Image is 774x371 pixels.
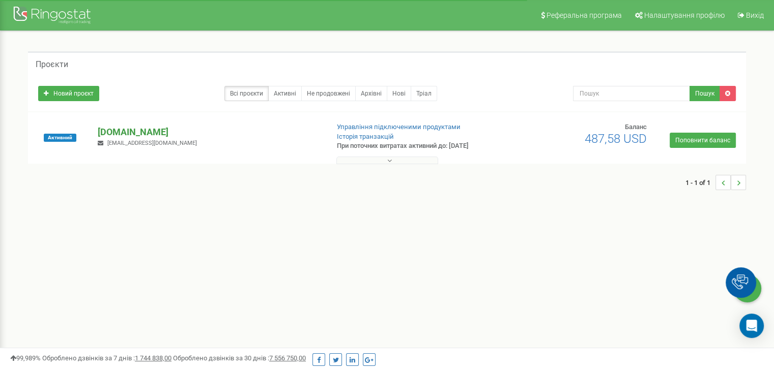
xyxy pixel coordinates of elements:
span: Вихід [746,11,764,19]
span: Активний [44,134,76,142]
a: Не продовжені [301,86,356,101]
a: Новий проєкт [38,86,99,101]
div: Open Intercom Messenger [739,314,764,338]
span: 99,989% [10,354,41,362]
span: Оброблено дзвінків за 30 днів : [173,354,306,362]
button: Пошук [690,86,720,101]
span: [EMAIL_ADDRESS][DOMAIN_NAME] [107,140,197,146]
p: [DOMAIN_NAME] [98,126,320,139]
nav: ... [685,165,746,200]
span: Реферальна програма [547,11,622,19]
span: Налаштування профілю [644,11,725,19]
a: Тріал [411,86,437,101]
p: При поточних витратах активний до: [DATE] [337,141,500,151]
a: Всі проєкти [224,86,269,101]
span: 1 - 1 of 1 [685,175,715,190]
a: Архівні [355,86,387,101]
h5: Проєкти [36,60,68,69]
a: Управління підключеними продуктами [337,123,461,131]
span: 487,58 USD [585,132,647,146]
u: 1 744 838,00 [135,354,171,362]
u: 7 556 750,00 [269,354,306,362]
span: Оброблено дзвінків за 7 днів : [42,354,171,362]
a: Історія транзакцій [337,133,394,140]
input: Пошук [573,86,690,101]
a: Поповнити баланс [670,133,736,148]
a: Активні [268,86,302,101]
a: Нові [387,86,411,101]
span: Баланс [625,123,647,131]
